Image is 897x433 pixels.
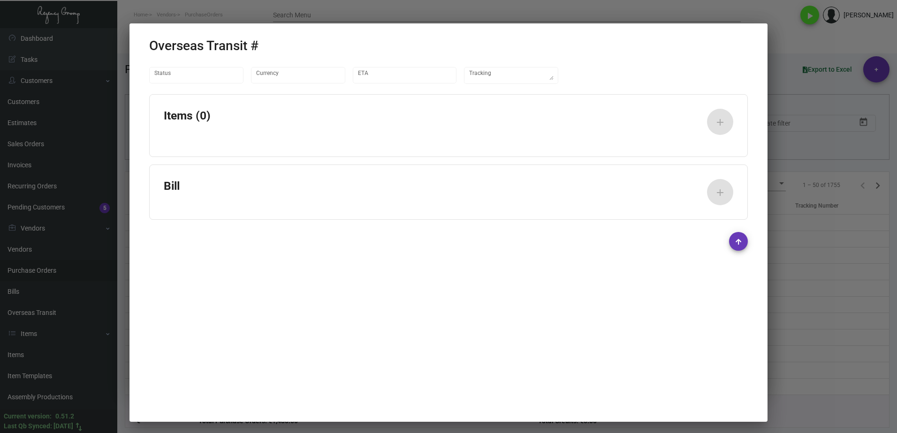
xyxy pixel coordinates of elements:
[358,72,387,79] input: Start date
[715,117,726,128] mat-icon: add
[149,38,258,54] h2: Overseas Transit #
[4,411,52,421] div: Current version:
[395,72,440,79] input: End date
[164,109,211,135] h3: Items (0)
[4,421,73,431] div: Last Qb Synced: [DATE]
[715,187,726,198] mat-icon: add
[55,411,74,421] div: 0.51.2
[164,179,180,202] h3: Bill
